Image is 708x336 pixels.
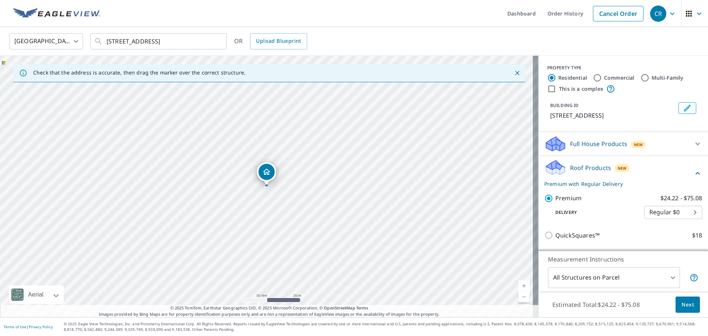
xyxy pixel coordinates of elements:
[544,180,693,188] p: Premium with Regular Delivery
[558,74,587,82] label: Residential
[652,74,684,82] label: Multi-Family
[544,209,644,216] p: Delivery
[555,194,582,203] p: Premium
[660,194,702,203] p: $24.22 - $75.08
[9,31,83,52] div: [GEOGRAPHIC_DATA]
[544,159,702,188] div: Roof ProductsNewPremium with Regular Delivery
[678,102,696,114] button: Edit building 1
[559,85,603,93] label: This is a complex
[618,165,627,171] span: New
[550,102,579,108] p: BUILDING ID
[690,273,698,282] span: Your report will include each building or structure inside the parcel boundary. In some cases, du...
[107,31,212,52] input: Search by address or latitude-longitude
[548,267,680,288] div: All Structures on Parcel
[644,202,702,223] div: Regular $0
[518,280,530,291] a: Current Level 19, Zoom In
[4,324,27,329] a: Terms of Use
[13,8,100,19] img: EV Logo
[570,163,611,172] p: Roof Products
[518,291,530,302] a: Current Level 19, Zoom Out
[604,74,635,82] label: Commercial
[250,33,307,49] a: Upload Blueprint
[544,135,702,153] div: Full House ProductsNew
[29,324,53,329] a: Privacy Policy
[692,231,702,240] p: $18
[513,68,522,78] button: Close
[547,65,699,71] div: PROPERTY TYPE
[324,305,355,311] a: OpenStreetMap
[234,33,307,49] div: OR
[170,305,368,311] span: © 2025 TomTom, Earthstar Geographics SIO, © 2025 Microsoft Corporation, ©
[681,300,694,309] span: Next
[356,305,368,311] a: Terms
[650,6,666,22] div: CR
[634,142,643,148] span: New
[33,69,246,76] p: Check that the address is accurate, then drag the marker over the correct structure.
[555,231,600,240] p: QuickSquares™
[548,255,698,264] p: Measurement Instructions
[593,6,643,21] a: Cancel Order
[570,139,627,148] p: Full House Products
[676,297,700,313] button: Next
[256,37,301,46] span: Upload Blueprint
[550,111,676,120] p: [STREET_ADDRESS]
[64,321,704,332] p: © 2025 Eagle View Technologies, Inc. and Pictometry International Corp. All Rights Reserved. Repo...
[546,297,646,313] p: Estimated Total: $24.22 - $75.08
[26,285,46,304] div: Aerial
[4,325,53,329] p: |
[257,162,276,185] div: Dropped pin, building 1, Residential property, 2004 E Seneca Ln Mount Prospect, IL 60056
[9,285,64,304] div: Aerial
